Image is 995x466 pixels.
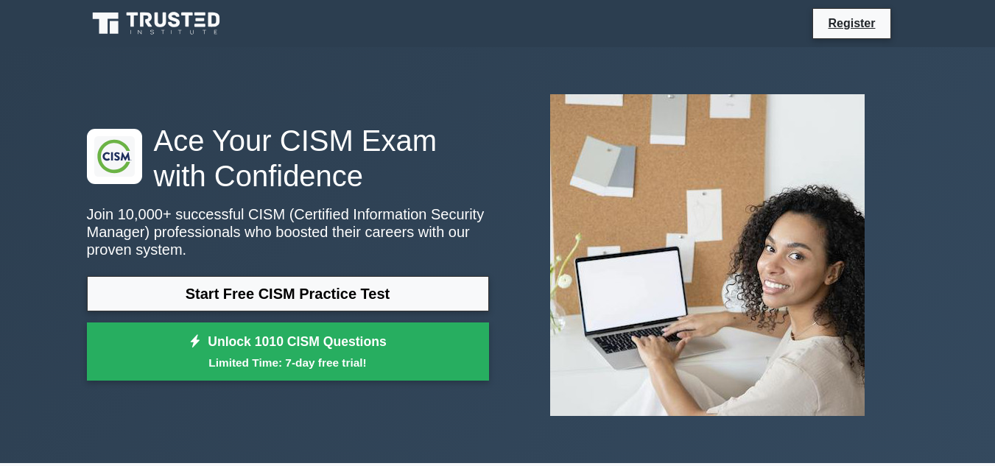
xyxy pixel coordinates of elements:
[819,14,884,32] a: Register
[105,354,471,371] small: Limited Time: 7-day free trial!
[87,123,489,194] h1: Ace Your CISM Exam with Confidence
[87,276,489,311] a: Start Free CISM Practice Test
[87,205,489,258] p: Join 10,000+ successful CISM (Certified Information Security Manager) professionals who boosted t...
[87,322,489,381] a: Unlock 1010 CISM QuestionsLimited Time: 7-day free trial!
